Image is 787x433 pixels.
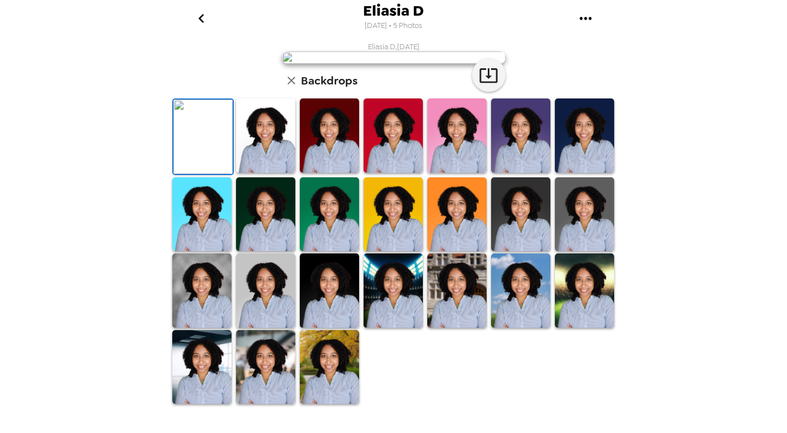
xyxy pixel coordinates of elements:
[368,42,420,51] span: Eliasia D , [DATE]
[365,18,422,34] span: [DATE] • 5 Photos
[173,100,233,174] img: Original
[282,51,506,64] img: user
[363,3,424,18] span: Eliasia D
[301,72,357,90] h6: Backdrops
